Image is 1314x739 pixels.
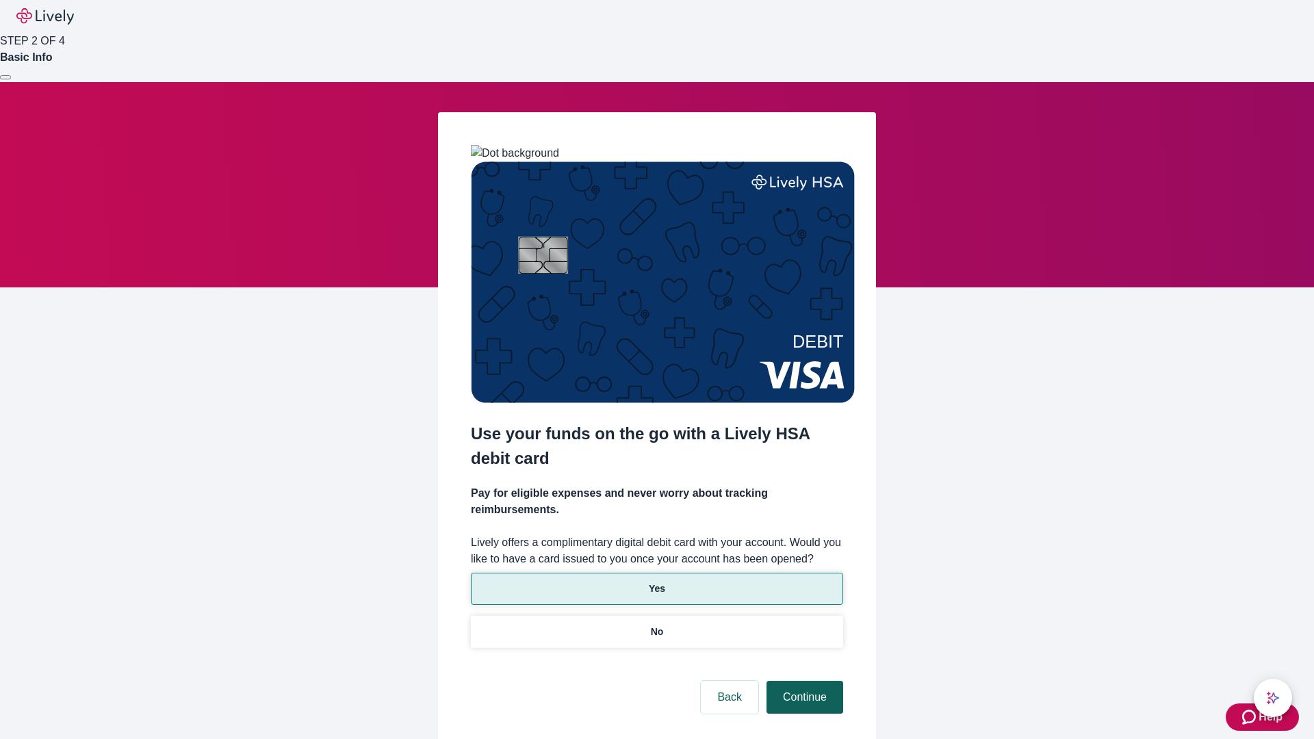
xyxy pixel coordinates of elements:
svg: Zendesk support icon [1242,709,1259,725]
button: Continue [766,681,843,714]
img: Dot background [471,145,559,161]
svg: Lively AI Assistant [1266,691,1280,705]
img: Lively [16,8,74,25]
label: Lively offers a complimentary digital debit card with your account. Would you like to have a card... [471,534,843,567]
h4: Pay for eligible expenses and never worry about tracking reimbursements. [471,485,843,518]
button: Zendesk support iconHelp [1226,703,1299,731]
button: Yes [471,573,843,605]
p: No [651,625,664,639]
button: chat [1254,679,1292,717]
img: Debit card [471,161,855,403]
h2: Use your funds on the go with a Lively HSA debit card [471,422,843,471]
button: Back [701,681,758,714]
button: No [471,616,843,648]
span: Help [1259,709,1283,725]
p: Yes [649,582,665,596]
